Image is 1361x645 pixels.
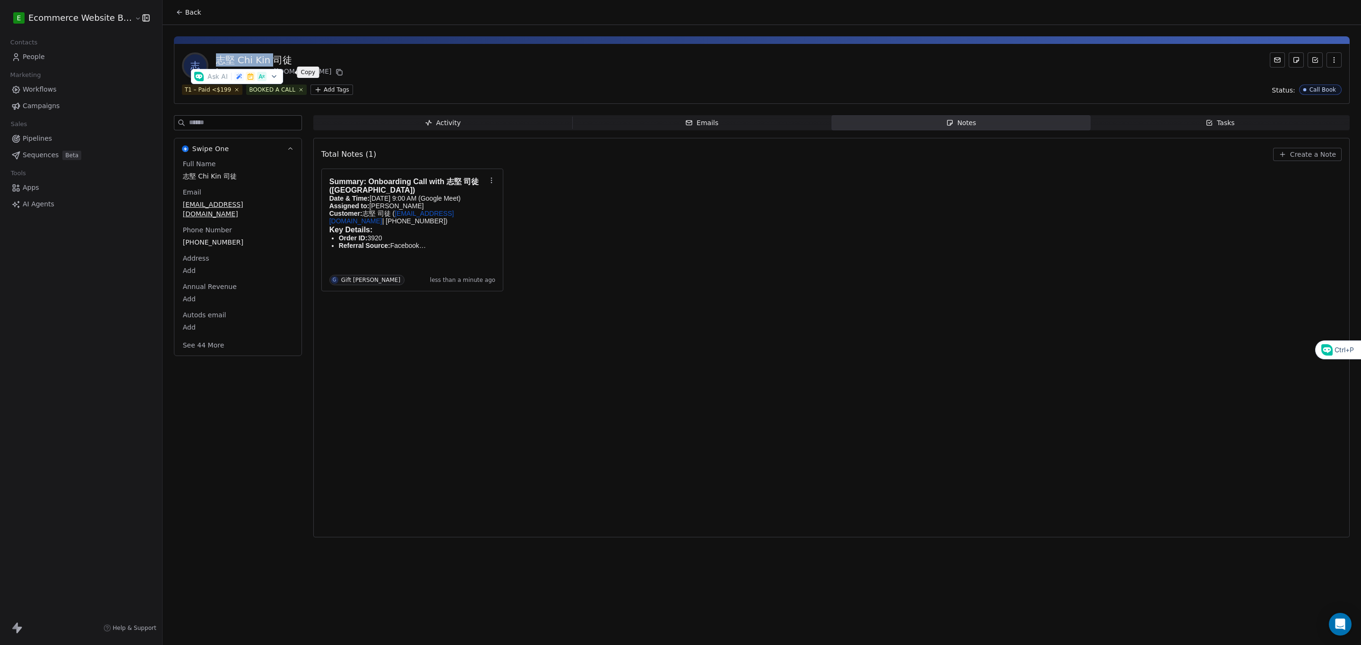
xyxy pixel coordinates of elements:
span: Contacts [6,35,42,50]
span: Create a Note [1290,150,1336,159]
div: Tasks [1206,118,1235,128]
a: Pipelines [8,131,155,146]
span: Apps [23,183,39,193]
button: EEcommerce Website Builder [11,10,129,26]
span: E [17,13,21,23]
span: AI Agents [23,199,54,209]
strong: Date & Time: [329,195,370,202]
span: Help & Support [113,624,156,632]
span: Marketing [6,68,45,82]
p: Copy [301,68,316,76]
div: Activity [425,118,461,128]
span: Total Notes (1) [321,149,376,160]
a: Apps [8,180,155,195]
span: Pipelines [23,134,52,144]
div: Call Book [1309,86,1336,93]
span: People [23,52,45,62]
div: Emails [685,118,718,128]
div: G [333,276,336,284]
button: Create a Note [1273,148,1342,161]
span: Status: [1272,85,1295,95]
p: 3920 [339,234,486,242]
span: [PHONE_NUMBER] [183,238,293,247]
div: Swipe OneSwipe One [174,159,301,356]
strong: Key Details: [329,226,373,234]
span: Full Name [181,159,218,169]
span: less than a minute ago [430,276,495,284]
button: Back [170,4,207,21]
a: People [8,49,155,65]
div: 志堅 Chi Kin 司徒 [216,53,345,67]
span: Phone Number [181,225,234,235]
span: Annual Revenue [181,282,239,291]
button: Add Tags [310,85,353,95]
p: Facebook [339,242,486,249]
a: SequencesBeta [8,147,155,163]
img: Swipe One [182,145,189,152]
p: [DATE] 9:00 AM (Google Meet) [PERSON_NAME] 志堅 司徒 ( | [PHONE_NUMBER]) [329,195,486,225]
span: Autods email [181,310,228,320]
button: See 44 More [177,337,230,354]
button: Swipe OneSwipe One [174,138,301,159]
span: Address [181,254,211,263]
span: Sales [7,117,31,131]
strong: Assigned to: [329,202,370,210]
span: Add [183,322,293,332]
span: Tools [7,166,30,180]
a: Help & Support [103,624,156,632]
strong: Order ID: [339,234,368,242]
span: Back [185,8,201,17]
span: Add [183,294,293,304]
span: 志 [184,54,207,77]
div: T1 – Paid <$199 [185,85,231,94]
a: AI Agents [8,196,155,212]
span: Ecommerce Website Builder [28,12,132,24]
span: Sequences [23,150,59,160]
strong: Referral Source: [339,242,390,249]
strong: Customer: [329,210,362,217]
a: Campaigns [8,98,155,114]
span: Beta [62,151,81,160]
span: Workflows [23,85,57,94]
div: Open Intercom Messenger [1329,613,1352,636]
strong: Summary: Onboarding Call with 志堅 司徒 ([GEOGRAPHIC_DATA]) [329,178,481,194]
span: Add [183,266,293,275]
span: Email [181,187,203,197]
span: [EMAIL_ADDRESS][DOMAIN_NAME] [183,200,293,219]
a: Workflows [8,82,155,97]
div: Gift [PERSON_NAME] [341,277,400,283]
span: 志堅 Chi Kin 司徒 [183,171,293,181]
span: Campaigns [23,101,60,111]
span: Swipe One [192,144,229,153]
a: [EMAIL_ADDRESS][DOMAIN_NAME] [329,210,454,225]
div: [EMAIL_ADDRESS][DOMAIN_NAME] [216,67,345,78]
div: BOOKED A CALL [249,85,295,94]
